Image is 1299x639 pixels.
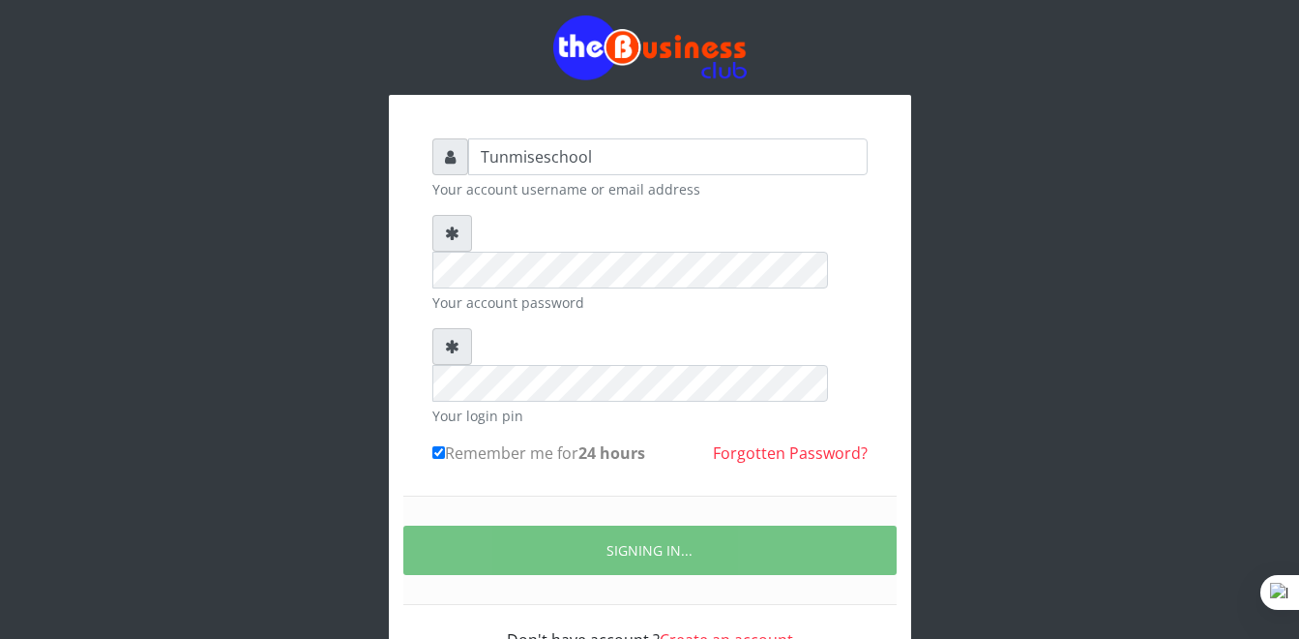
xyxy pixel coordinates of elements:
small: Your account password [432,292,868,313]
button: SIGNING IN... [403,526,897,575]
label: Remember me for [432,441,645,465]
small: Your login pin [432,406,868,426]
small: Your account username or email address [432,179,868,199]
b: 24 hours [578,442,645,464]
a: Forgotten Password? [713,442,868,464]
input: Remember me for24 hours [432,446,445,459]
input: Username or email address [468,138,868,175]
